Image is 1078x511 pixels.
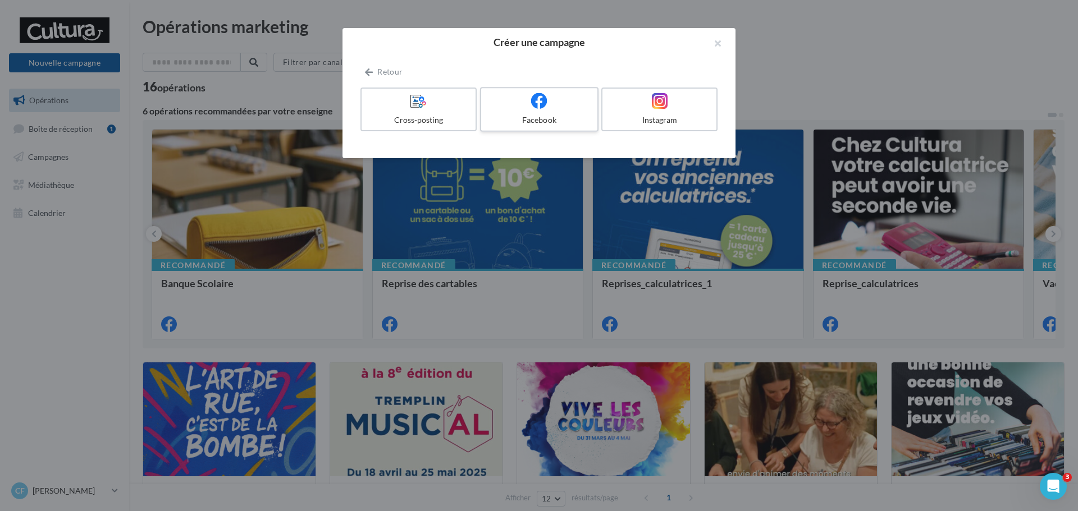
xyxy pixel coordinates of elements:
[360,65,407,79] button: Retour
[360,37,718,47] h2: Créer une campagne
[366,114,471,126] div: Cross-posting
[607,114,712,126] div: Instagram
[1063,473,1072,482] span: 3
[486,114,592,126] div: Facebook
[1040,473,1067,500] iframe: Intercom live chat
